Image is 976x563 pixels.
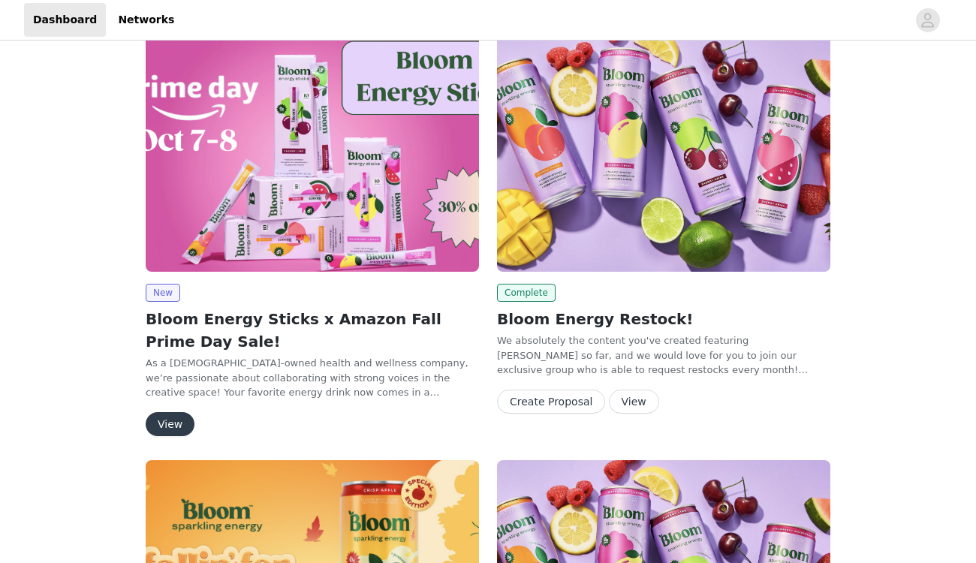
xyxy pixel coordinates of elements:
button: View [609,390,659,414]
span: Complete [497,284,556,302]
h2: Bloom Energy Sticks x Amazon Fall Prime Day Sale! [146,308,479,353]
span: New [146,284,180,302]
p: We absolutely the content you've created featuring [PERSON_NAME] so far, and we would love for yo... [497,333,830,378]
a: View [609,396,659,408]
h2: Bloom Energy Restock! [497,308,830,330]
div: avatar [920,8,935,32]
button: Create Proposal [497,390,605,414]
a: Networks [109,3,183,37]
a: Dashboard [24,3,106,37]
p: As a [DEMOGRAPHIC_DATA]-owned health and wellness company, we’re passionate about collaborating w... [146,356,479,400]
img: Bloom Nutrition [497,22,830,272]
img: Bloom Nutrition [146,22,479,272]
button: View [146,412,194,436]
a: View [146,419,194,430]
